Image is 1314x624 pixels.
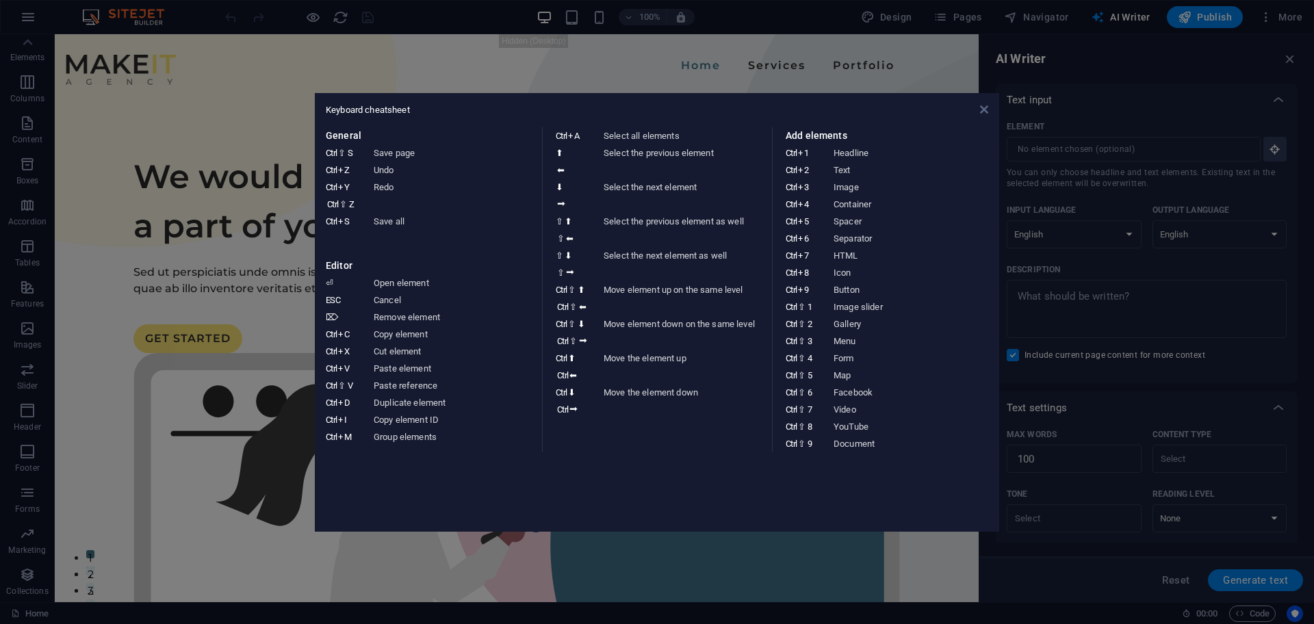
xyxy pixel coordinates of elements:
dd: Select the next element [604,179,765,213]
dd: HTML [834,247,995,264]
dd: Spacer [834,213,995,230]
i: M [338,432,351,442]
dd: Cancel [374,291,535,309]
i: Ctrl [326,346,337,356]
i: Ctrl [556,285,567,295]
i: A [568,131,579,141]
i: ⇧ [339,199,347,209]
i: ⇧ [557,268,565,278]
i: Ctrl [556,131,567,141]
dd: Move the element up [604,350,765,384]
i: Ctrl [557,404,568,415]
i: Ctrl [556,387,567,398]
dd: Group elements [374,428,535,445]
i: ⇧ [798,439,806,449]
i: Ctrl [326,165,337,175]
dd: Button [834,281,995,298]
i: 8 [808,421,812,432]
i: ⇧ [338,380,346,391]
dd: Icon [834,264,995,281]
i: ⬅ [557,165,565,175]
dd: Text [834,161,995,179]
i: ⬆ [556,148,563,158]
i: Ctrl [326,329,337,339]
i: Ctrl [326,148,337,158]
i: ⇧ [798,336,806,346]
i: S [348,148,352,158]
h3: Add elements [786,127,988,144]
i: Ctrl [557,370,568,380]
i: ⇧ [556,216,563,226]
i: 9 [798,285,808,295]
i: ⬇ [578,319,585,329]
dd: Document [834,435,995,452]
i: Ctrl [326,432,337,442]
i: 7 [808,404,812,415]
dd: Form [834,350,995,367]
i: Ctrl [326,415,337,425]
i: ⇧ [798,387,806,398]
i: 4 [798,199,808,209]
i: X [338,346,349,356]
i: ⮕ [569,404,578,415]
i: Y [338,182,349,192]
i: C [338,329,349,339]
i: Ctrl [326,363,337,374]
i: 7 [798,250,808,261]
i: ⇧ [568,285,576,295]
dd: Move element up on the same level [604,281,765,315]
i: Ctrl [556,353,567,363]
i: Ctrl [326,380,337,391]
i: ⮕ [557,199,566,209]
i: ⇧ [798,353,806,363]
dd: Image slider [834,298,995,315]
dd: Container [834,196,995,213]
i: Z [349,199,354,209]
dd: Select the previous element as well [604,213,765,247]
i: ⏎ [326,278,333,288]
dd: Copy element [374,326,535,343]
dd: Select the next element as well [604,247,765,281]
i: ESC [326,295,340,305]
i: 4 [808,353,812,363]
dd: Paste reference [374,377,535,394]
i: Ctrl [786,216,797,226]
i: Ctrl [786,302,797,312]
dd: Video [834,401,995,418]
i: ⇧ [798,370,806,380]
i: ⮕ [566,268,575,278]
i: Ctrl [326,398,337,408]
i: ⬅ [566,233,574,244]
dd: Select all elements [604,127,765,144]
i: 5 [808,370,812,380]
i: Z [338,165,349,175]
i: Ctrl [786,285,797,295]
i: 6 [798,233,808,244]
dd: Save all [374,213,535,230]
i: ⬆ [578,285,585,295]
dd: Move element down on the same level [604,315,765,350]
i: Ctrl [786,353,797,363]
dd: Paste element [374,360,535,377]
dd: Map [834,367,995,384]
dd: Select the previous element [604,144,765,179]
i: ⇧ [338,148,346,158]
i: Ctrl [786,148,797,158]
i: ⇧ [556,250,563,261]
i: ⬅ [569,370,577,380]
dd: Cut element [374,343,535,360]
i: ⮕ [579,336,588,346]
i: ⇧ [798,404,806,415]
i: V [348,380,352,391]
dd: Separator [834,230,995,247]
dd: Menu [834,333,995,350]
i: Ctrl [786,439,797,449]
i: Ctrl [786,250,797,261]
i: Ctrl [786,233,797,244]
i: ⬇ [556,182,563,192]
i: Ctrl [786,199,797,209]
i: ⇧ [568,319,576,329]
i: 9 [808,439,812,449]
dd: YouTube [834,418,995,435]
dd: Facebook [834,384,995,401]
